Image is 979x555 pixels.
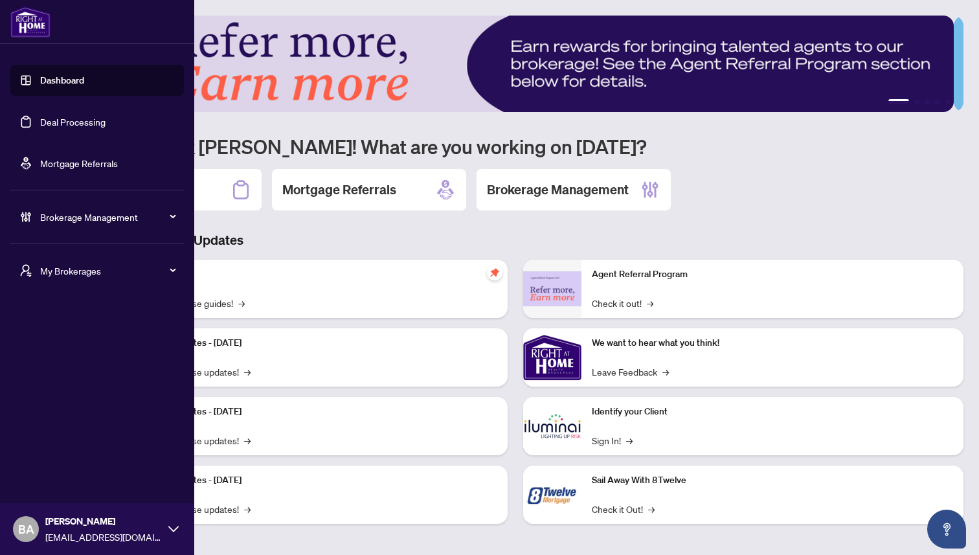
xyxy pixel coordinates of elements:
[914,99,919,104] button: 2
[487,181,629,199] h2: Brokerage Management
[487,265,502,280] span: pushpin
[523,271,581,307] img: Agent Referral Program
[40,157,118,169] a: Mortgage Referrals
[40,116,106,128] a: Deal Processing
[136,267,497,282] p: Self-Help
[945,99,951,104] button: 5
[10,6,51,38] img: logo
[67,16,954,112] img: Slide 0
[244,502,251,516] span: →
[592,473,953,488] p: Sail Away With 8Twelve
[40,264,175,278] span: My Brokerages
[647,296,653,310] span: →
[18,520,34,538] span: BA
[244,433,251,447] span: →
[935,99,940,104] button: 4
[592,336,953,350] p: We want to hear what you think!
[40,210,175,224] span: Brokerage Management
[19,264,32,277] span: user-switch
[136,473,497,488] p: Platform Updates - [DATE]
[592,433,633,447] a: Sign In!→
[648,502,655,516] span: →
[523,328,581,387] img: We want to hear what you think!
[136,405,497,419] p: Platform Updates - [DATE]
[626,433,633,447] span: →
[136,336,497,350] p: Platform Updates - [DATE]
[238,296,245,310] span: →
[45,530,162,544] span: [EMAIL_ADDRESS][DOMAIN_NAME]
[662,365,669,379] span: →
[592,502,655,516] a: Check it Out!→
[67,231,963,249] h3: Brokerage & Industry Updates
[888,99,909,104] button: 1
[282,181,396,199] h2: Mortgage Referrals
[67,134,963,159] h1: Welcome back [PERSON_NAME]! What are you working on [DATE]?
[925,99,930,104] button: 3
[45,514,162,528] span: [PERSON_NAME]
[592,296,653,310] a: Check it out!→
[523,397,581,455] img: Identify your Client
[592,365,669,379] a: Leave Feedback→
[592,267,953,282] p: Agent Referral Program
[927,510,966,549] button: Open asap
[592,405,953,419] p: Identify your Client
[244,365,251,379] span: →
[523,466,581,524] img: Sail Away With 8Twelve
[40,74,84,86] a: Dashboard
